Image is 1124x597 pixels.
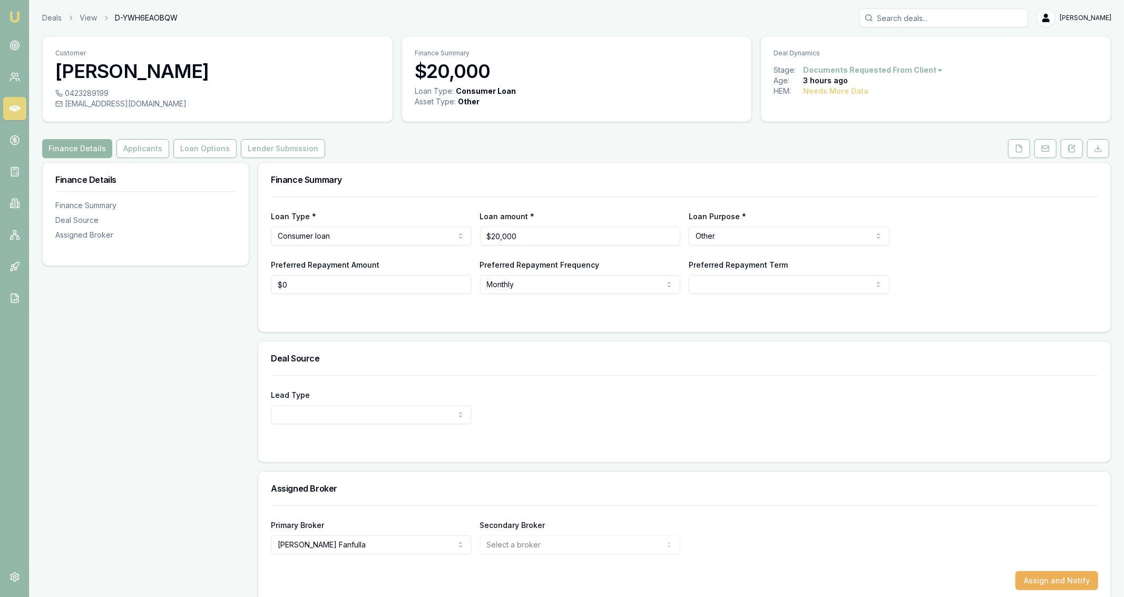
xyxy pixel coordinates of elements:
h3: $20,000 [415,61,739,82]
a: Loan Options [171,139,239,158]
a: View [80,13,97,23]
img: emu-icon-u.png [8,11,21,23]
div: Deal Source [55,215,236,226]
h3: Finance Summary [271,175,1098,184]
div: 3 hours ago [803,75,848,86]
div: Stage: [774,65,803,75]
button: Lender Submission [241,139,325,158]
span: D-YWH6EAOBQW [115,13,178,23]
input: Search deals [859,8,1028,27]
div: Age: [774,75,803,86]
p: Customer [55,49,380,57]
p: Deal Dynamics [774,49,1098,57]
label: Preferred Repayment Amount [271,260,379,269]
a: Applicants [114,139,171,158]
span: [PERSON_NAME] [1060,14,1111,22]
div: [EMAIL_ADDRESS][DOMAIN_NAME] [55,99,380,109]
button: Documents Requested From Client [803,65,944,75]
div: Other [458,96,480,107]
div: Loan Type: [415,86,454,96]
label: Secondary Broker [480,521,545,530]
input: $ [480,227,681,246]
label: Loan amount * [480,212,535,221]
div: Assigned Broker [55,230,236,240]
a: Lender Submission [239,139,327,158]
h3: Deal Source [271,354,1098,363]
nav: breadcrumb [42,13,178,23]
h3: [PERSON_NAME] [55,61,380,82]
h3: Assigned Broker [271,484,1098,493]
a: Finance Details [42,139,114,158]
label: Loan Type * [271,212,316,221]
button: Applicants [116,139,169,158]
div: Consumer Loan [456,86,516,96]
button: Assign and Notify [1015,571,1098,590]
div: HEM: [774,86,803,96]
a: Deals [42,13,62,23]
h3: Finance Details [55,175,236,184]
div: 0423289199 [55,88,380,99]
label: Lead Type [271,390,310,399]
label: Loan Purpose * [689,212,746,221]
button: Loan Options [173,139,237,158]
label: Primary Broker [271,521,324,530]
label: Preferred Repayment Term [689,260,788,269]
p: Finance Summary [415,49,739,57]
input: $ [271,275,472,294]
button: Finance Details [42,139,112,158]
div: Needs More Data [803,86,868,96]
label: Preferred Repayment Frequency [480,260,600,269]
div: Finance Summary [55,200,236,211]
div: Asset Type : [415,96,456,107]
